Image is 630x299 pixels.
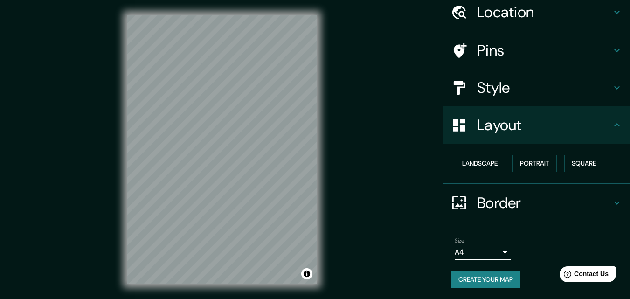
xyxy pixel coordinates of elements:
[477,3,611,21] h4: Location
[564,155,603,172] button: Square
[512,155,557,172] button: Portrait
[301,268,312,279] button: Toggle attribution
[477,116,611,134] h4: Layout
[455,245,511,260] div: A4
[477,41,611,60] h4: Pins
[455,155,505,172] button: Landscape
[443,32,630,69] div: Pins
[443,69,630,106] div: Style
[455,236,464,244] label: Size
[443,184,630,222] div: Border
[477,78,611,97] h4: Style
[127,15,317,284] canvas: Map
[477,194,611,212] h4: Border
[443,106,630,144] div: Layout
[547,263,620,289] iframe: Help widget launcher
[451,271,520,288] button: Create your map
